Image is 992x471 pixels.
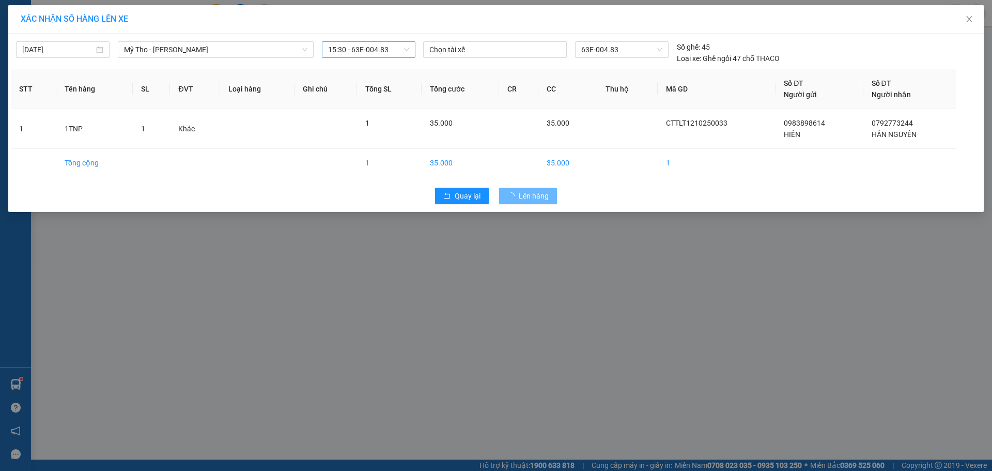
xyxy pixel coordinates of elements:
[302,47,308,53] span: down
[357,149,422,177] td: 1
[443,192,451,201] span: rollback
[677,41,710,53] div: 45
[547,119,569,127] span: 35.000
[56,149,133,177] td: Tổng cộng
[677,53,701,64] span: Loại xe:
[430,119,453,127] span: 35.000
[519,190,549,202] span: Lên hàng
[141,125,145,133] span: 1
[872,130,917,139] span: HÂN NGUYÊN
[170,69,220,109] th: ĐVT
[422,149,499,177] td: 35.000
[658,149,776,177] td: 1
[666,119,727,127] span: CTTLT1210250033
[538,149,598,177] td: 35.000
[507,192,519,200] span: loading
[170,109,220,149] td: Khác
[56,69,133,109] th: Tên hàng
[220,69,295,109] th: Loại hàng
[872,79,891,87] span: Số ĐT
[784,119,825,127] span: 0983898614
[499,69,538,109] th: CR
[538,69,598,109] th: CC
[784,130,800,139] span: HIỀN
[872,90,911,99] span: Người nhận
[435,188,489,204] button: rollbackQuay lại
[597,69,657,109] th: Thu hộ
[133,69,171,109] th: SL
[11,109,56,149] td: 1
[677,41,700,53] span: Số ghế:
[955,5,984,34] button: Close
[422,69,499,109] th: Tổng cước
[124,42,307,57] span: Mỹ Tho - Hồ Chí Minh
[56,109,133,149] td: 1TNP
[499,188,557,204] button: Lên hàng
[677,53,780,64] div: Ghế ngồi 47 chỗ THACO
[365,119,369,127] span: 1
[784,79,803,87] span: Số ĐT
[455,190,481,202] span: Quay lại
[11,69,56,109] th: STT
[581,42,662,57] span: 63E-004.83
[965,15,973,23] span: close
[295,69,357,109] th: Ghi chú
[6,74,230,101] div: [PERSON_NAME]
[48,49,188,67] text: CTTLT1210250033
[784,90,817,99] span: Người gửi
[22,44,94,55] input: 12/10/2025
[357,69,422,109] th: Tổng SL
[21,14,128,24] span: XÁC NHẬN SỐ HÀNG LÊN XE
[658,69,776,109] th: Mã GD
[872,119,913,127] span: 0792773244
[328,42,409,57] span: 15:30 - 63E-004.83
